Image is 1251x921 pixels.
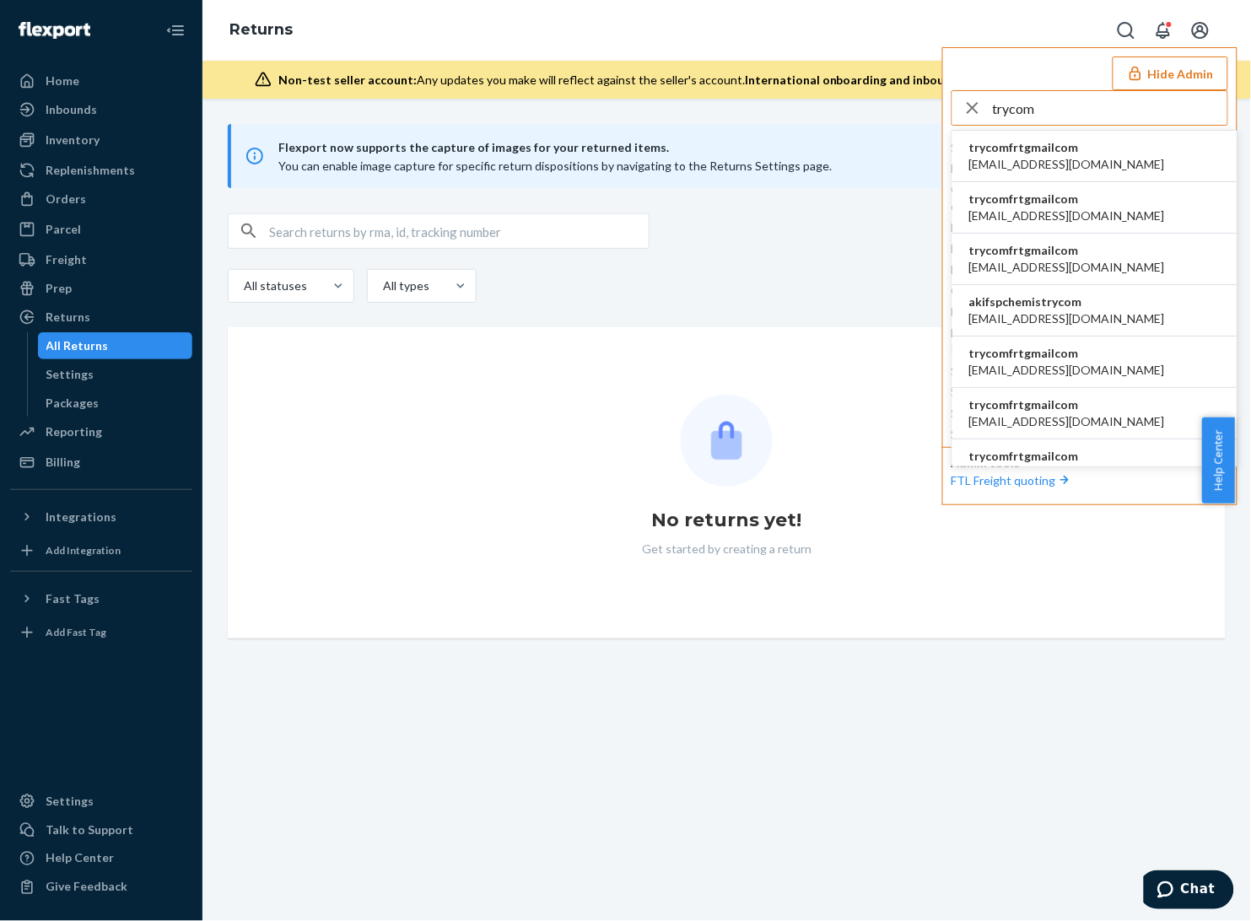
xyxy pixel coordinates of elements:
[46,454,80,471] div: Billing
[969,294,1165,310] span: akifspchemistrycom
[10,157,192,184] a: Replenishments
[46,395,100,412] div: Packages
[46,543,121,557] div: Add Integration
[383,277,427,294] div: All types
[46,850,114,867] div: Help Center
[46,590,100,607] div: Fast Tags
[969,448,1165,465] span: trycomfrtgmailcom
[46,879,127,896] div: Give Feedback
[46,821,133,838] div: Talk to Support
[46,793,94,810] div: Settings
[10,585,192,612] button: Fast Tags
[1146,13,1180,47] button: Open notifications
[681,395,773,487] img: Empty list
[642,541,812,557] p: Get started by creating a return
[19,22,90,39] img: Flexport logo
[1202,417,1235,504] button: Help Center
[952,473,1073,487] a: FTL Freight quoting
[46,423,102,440] div: Reporting
[969,310,1165,327] span: [EMAIL_ADDRESS][DOMAIN_NAME]
[216,6,306,55] ol: breadcrumbs
[10,418,192,445] a: Reporting
[38,390,193,417] a: Packages
[10,304,192,331] a: Returns
[46,191,86,207] div: Orders
[46,221,81,238] div: Parcel
[10,874,192,901] button: Give Feedback
[1109,13,1143,47] button: Open Search Box
[10,216,192,243] a: Parcel
[10,504,192,531] button: Integrations
[969,139,1165,156] span: trycomfrtgmailcom
[10,127,192,153] a: Inventory
[38,332,193,359] a: All Returns
[652,507,802,534] h1: No returns yet!
[969,242,1165,259] span: trycomfrtgmailcom
[278,137,1123,158] span: Flexport now supports the capture of images for your returned items.
[46,366,94,383] div: Settings
[969,345,1165,362] span: trycomfrtgmailcom
[969,362,1165,379] span: [EMAIL_ADDRESS][DOMAIN_NAME]
[46,509,116,525] div: Integrations
[10,186,192,213] a: Orders
[10,788,192,815] a: Settings
[10,246,192,273] a: Freight
[46,162,135,179] div: Replenishments
[1144,870,1234,913] iframe: Opens a widget where you can chat to one of our agents
[10,67,192,94] a: Home
[278,73,417,87] span: Non-test seller account:
[10,816,192,843] button: Talk to Support
[46,132,100,148] div: Inventory
[10,845,192,872] a: Help Center
[229,20,293,39] a: Returns
[244,277,305,294] div: All statuses
[1113,57,1228,90] button: Hide Admin
[969,465,1165,482] span: [EMAIL_ADDRESS][DOMAIN_NAME]
[969,413,1165,430] span: [EMAIL_ADDRESS][DOMAIN_NAME]
[969,396,1165,413] span: trycomfrtgmailcom
[269,214,649,248] input: Search returns by rma, id, tracking number
[159,13,192,47] button: Close Navigation
[10,275,192,302] a: Prep
[46,251,87,268] div: Freight
[10,537,192,564] a: Add Integration
[10,619,192,646] a: Add Fast Tag
[969,207,1165,224] span: [EMAIL_ADDRESS][DOMAIN_NAME]
[1184,13,1217,47] button: Open account menu
[46,337,109,354] div: All Returns
[46,101,97,118] div: Inbounds
[969,191,1165,207] span: trycomfrtgmailcom
[38,361,193,388] a: Settings
[993,91,1227,125] input: Search or paste seller ID
[10,449,192,476] a: Billing
[278,159,832,173] span: You can enable image capture for specific return dispositions by navigating to the Returns Settin...
[10,96,192,123] a: Inbounds
[46,280,72,297] div: Prep
[745,73,1182,87] span: International onboarding and inbounding may not work during impersonation.
[969,259,1165,276] span: [EMAIL_ADDRESS][DOMAIN_NAME]
[969,156,1165,173] span: [EMAIL_ADDRESS][DOMAIN_NAME]
[46,625,106,639] div: Add Fast Tag
[46,73,79,89] div: Home
[278,72,1182,89] div: Any updates you make will reflect against the seller's account.
[46,309,90,326] div: Returns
